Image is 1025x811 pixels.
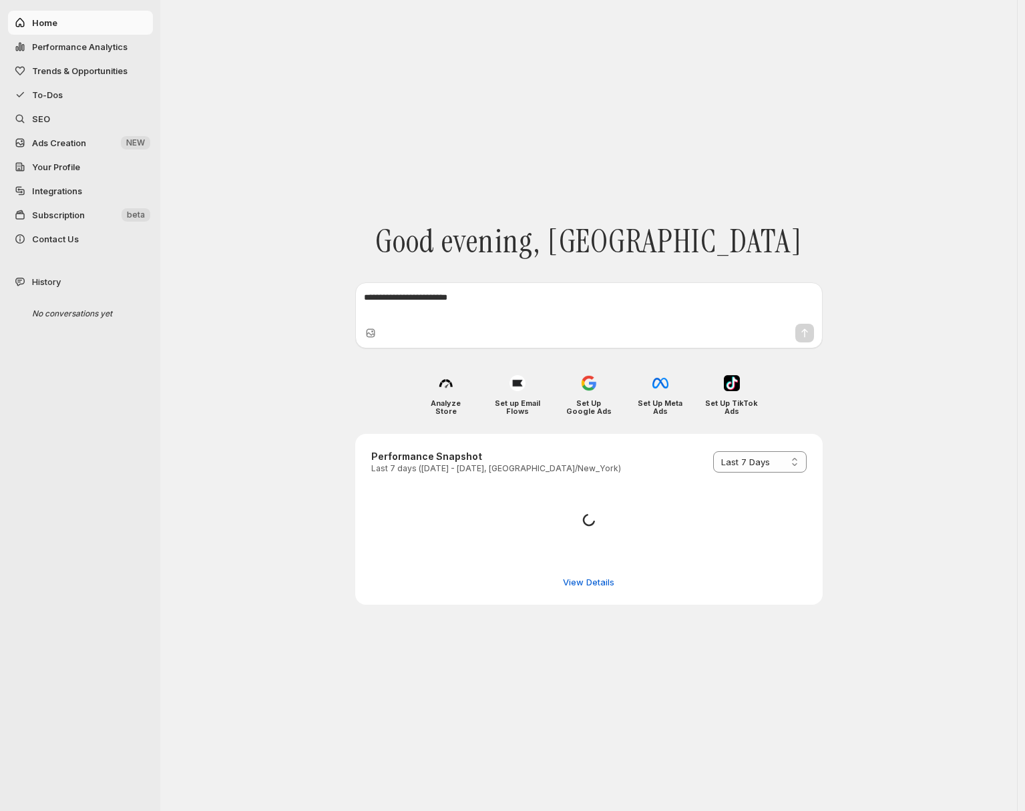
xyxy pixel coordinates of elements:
button: To-Dos [8,83,153,107]
a: Your Profile [8,155,153,179]
span: beta [127,210,145,220]
span: Home [32,17,57,28]
span: To-Dos [32,89,63,100]
span: Subscription [32,210,85,220]
h4: Set Up Meta Ads [634,399,686,415]
img: Set Up Google Ads icon [581,375,597,391]
span: Ads Creation [32,138,86,148]
div: No conversations yet [21,302,148,326]
span: Good evening, [GEOGRAPHIC_DATA] [375,222,802,261]
button: Home [8,11,153,35]
span: Contact Us [32,234,79,244]
h3: Performance Snapshot [371,450,621,463]
span: View Details [563,575,614,589]
button: Upload image [364,326,377,340]
span: SEO [32,113,50,124]
button: Contact Us [8,227,153,251]
button: Ads Creation [8,131,153,155]
img: Set Up Meta Ads icon [652,375,668,391]
a: SEO [8,107,153,131]
button: View detailed performance [555,571,622,593]
button: Trends & Opportunities [8,59,153,83]
button: Subscription [8,203,153,227]
h4: Set Up Google Ads [562,399,615,415]
img: Set up Email Flows icon [509,375,526,391]
span: Integrations [32,186,82,196]
img: Set Up TikTok Ads icon [724,375,740,391]
span: NEW [126,138,145,148]
button: Performance Analytics [8,35,153,59]
p: Last 7 days ([DATE] - [DATE], [GEOGRAPHIC_DATA]/New_York) [371,463,621,474]
span: History [32,275,61,288]
h4: Analyze Store [419,399,472,415]
h4: Set up Email Flows [491,399,544,415]
h4: Set Up TikTok Ads [705,399,758,415]
span: Performance Analytics [32,41,128,52]
a: Integrations [8,179,153,203]
span: Your Profile [32,162,80,172]
span: Trends & Opportunities [32,65,128,76]
img: Analyze Store icon [438,375,454,391]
